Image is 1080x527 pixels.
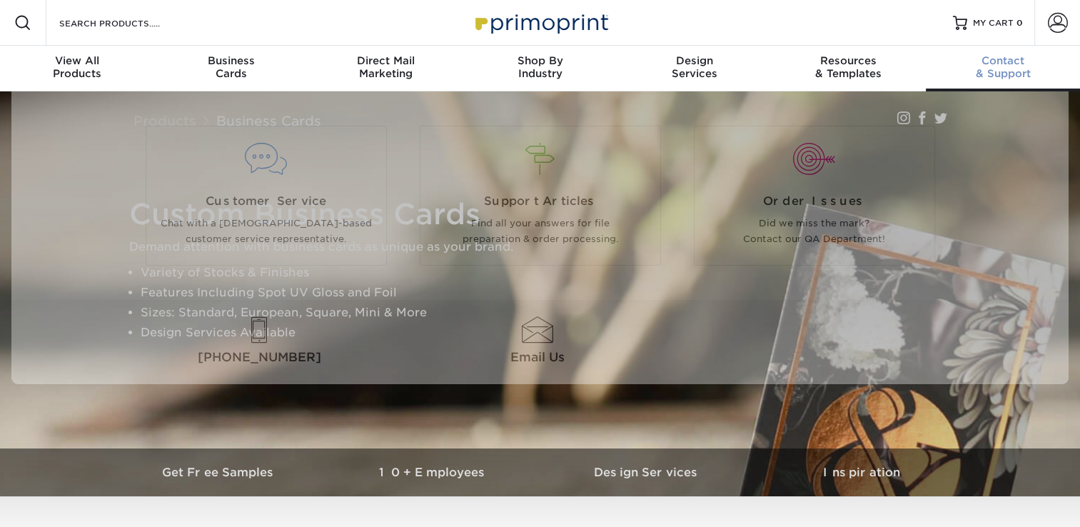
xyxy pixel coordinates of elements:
[772,54,926,80] div: & Templates
[123,317,395,367] a: [PHONE_NUMBER]
[705,193,924,210] span: Order Issues
[401,348,673,366] span: Email Us
[772,54,926,67] span: Resources
[154,54,308,80] div: Cards
[617,54,772,67] span: Design
[414,126,667,266] a: Support Articles Find all your answers for file preparation & order processing.
[123,348,395,366] span: [PHONE_NUMBER]
[1016,18,1023,28] span: 0
[772,46,926,91] a: Resources& Templates
[617,46,772,91] a: DesignServices
[154,46,308,91] a: BusinessCards
[308,54,463,80] div: Marketing
[140,126,393,266] a: Customer Service Chat with a [DEMOGRAPHIC_DATA]-based customer service representative.
[469,7,612,38] img: Primoprint
[308,54,463,67] span: Direct Mail
[157,216,375,248] p: Chat with a [DEMOGRAPHIC_DATA]-based customer service representative.
[157,193,375,210] span: Customer Service
[463,54,617,67] span: Shop By
[926,46,1080,91] a: Contact& Support
[463,54,617,80] div: Industry
[617,54,772,80] div: Services
[431,216,650,248] p: Find all your answers for file preparation & order processing.
[463,46,617,91] a: Shop ByIndustry
[308,46,463,91] a: Direct MailMarketing
[973,17,1014,29] span: MY CART
[926,54,1080,80] div: & Support
[431,193,650,210] span: Support Articles
[58,14,197,31] input: SEARCH PRODUCTS.....
[401,317,673,367] a: Email Us
[154,54,308,67] span: Business
[705,216,924,248] p: Did we miss the mark? Contact our QA Department!
[926,54,1080,67] span: Contact
[688,126,941,266] a: Order Issues Did we miss the mark? Contact our QA Department!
